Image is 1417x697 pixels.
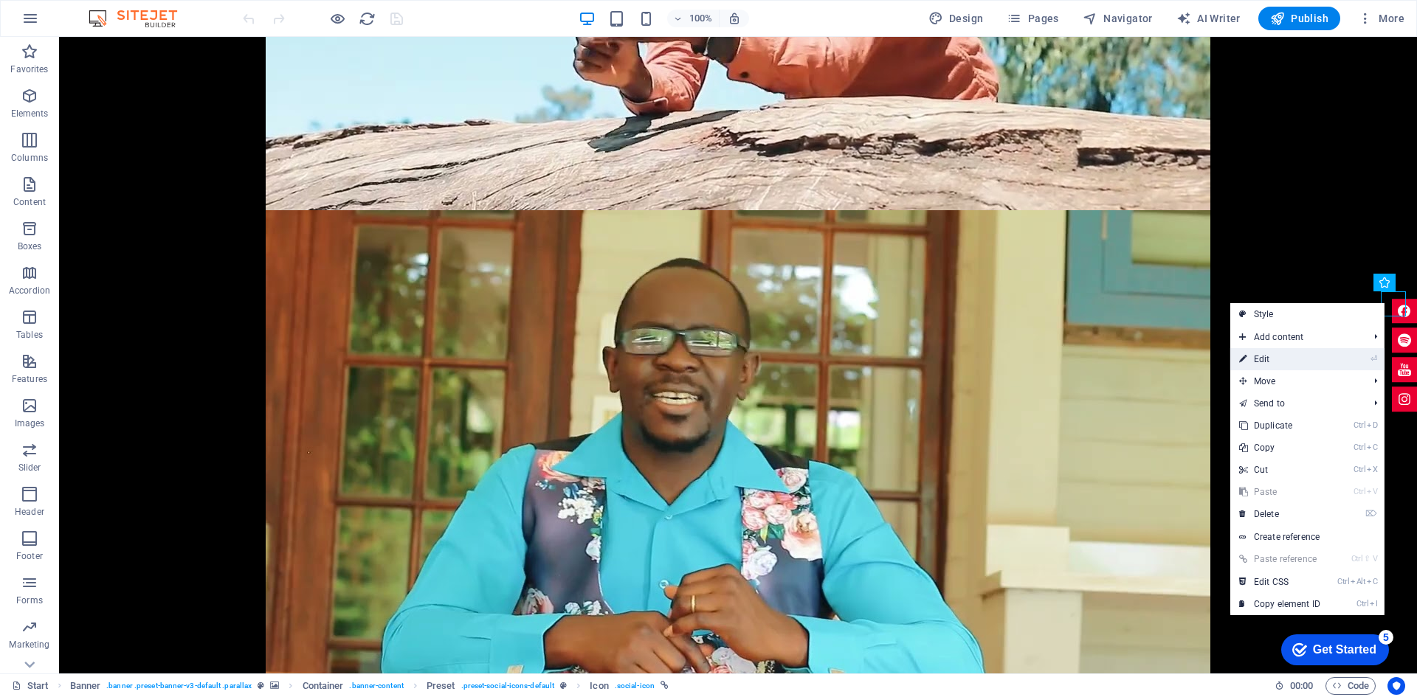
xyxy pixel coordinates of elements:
[1300,680,1303,691] span: :
[1373,554,1377,564] i: V
[661,682,669,690] i: This element is linked
[1367,443,1377,452] i: C
[1332,677,1369,695] span: Code
[328,10,346,27] button: Click here to leave preview mode and continue editing
[1370,599,1377,608] i: I
[1290,677,1313,695] span: 00 00
[1367,487,1377,496] i: V
[13,196,46,208] p: Content
[1230,437,1329,459] a: CtrlCCopy
[1351,577,1365,586] i: Alt
[667,10,720,27] button: 100%
[1364,554,1371,564] i: ⇧
[1325,677,1376,695] button: Code
[1230,326,1362,348] span: Add content
[11,108,49,119] p: Elements
[1365,509,1377,519] i: ⌦
[1230,303,1385,325] a: Style
[258,682,264,690] i: This element is a customizable preset
[1354,443,1365,452] i: Ctrl
[1001,7,1064,30] button: Pages
[109,3,124,18] div: 5
[1230,370,1362,392] span: Move
[1230,459,1329,481] a: CtrlXCut
[728,12,741,25] i: On resize automatically adjust zoom level to fit chosen device.
[1367,465,1377,474] i: X
[12,7,120,38] div: Get Started 5 items remaining, 0% complete
[427,677,455,695] span: Click to select. Double-click to edit
[1258,7,1340,30] button: Publish
[1230,571,1329,593] a: CtrlAltCEdit CSS
[1083,11,1153,26] span: Navigator
[1077,7,1159,30] button: Navigator
[1337,577,1349,586] i: Ctrl
[70,677,669,695] nav: breadcrumb
[1007,11,1058,26] span: Pages
[615,677,655,695] span: . social-icon
[1356,599,1368,608] i: Ctrl
[1367,577,1377,586] i: C
[1352,7,1410,30] button: More
[1270,11,1328,26] span: Publish
[1176,11,1241,26] span: AI Writer
[18,240,42,252] p: Boxes
[1354,487,1365,496] i: Ctrl
[16,550,43,562] p: Footer
[1351,554,1363,564] i: Ctrl
[689,10,713,27] h6: 100%
[461,677,555,695] span: . preset-social-icons-default
[11,152,48,164] p: Columns
[10,63,48,75] p: Favorites
[923,7,990,30] button: Design
[1230,392,1362,415] a: Send to
[1230,348,1329,370] a: ⏎Edit
[560,682,567,690] i: This element is a customizable preset
[303,677,344,695] span: Click to select. Double-click to edit
[1171,7,1247,30] button: AI Writer
[1230,548,1329,570] a: Ctrl⇧VPaste reference
[1230,526,1385,548] a: Create reference
[1367,420,1377,430] i: D
[18,462,41,474] p: Slider
[106,677,252,695] span: . banner .preset-banner-v3-default .parallax
[15,506,44,518] p: Header
[1371,354,1377,364] i: ⏎
[1354,465,1365,474] i: Ctrl
[1230,415,1329,437] a: CtrlDDuplicate
[12,677,49,695] a: Click to cancel selection. Double-click to open Pages
[9,639,49,651] p: Marketing
[9,285,50,297] p: Accordion
[1358,11,1404,26] span: More
[359,10,376,27] i: Reload page
[590,677,608,695] span: Click to select. Double-click to edit
[923,7,990,30] div: Design (Ctrl+Alt+Y)
[16,329,43,341] p: Tables
[1230,503,1329,525] a: ⌦Delete
[16,594,43,606] p: Forms
[12,373,47,385] p: Features
[1230,593,1329,615] a: CtrlICopy element ID
[44,16,107,30] div: Get Started
[928,11,984,26] span: Design
[1275,677,1314,695] h6: Session time
[1230,481,1329,503] a: CtrlVPaste
[1387,677,1405,695] button: Usercentrics
[70,677,101,695] span: Click to select. Double-click to edit
[358,10,376,27] button: reload
[85,10,196,27] img: Editor Logo
[270,682,279,690] i: This element contains a background
[349,677,403,695] span: . banner-content
[15,417,45,429] p: Images
[1354,420,1365,430] i: Ctrl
